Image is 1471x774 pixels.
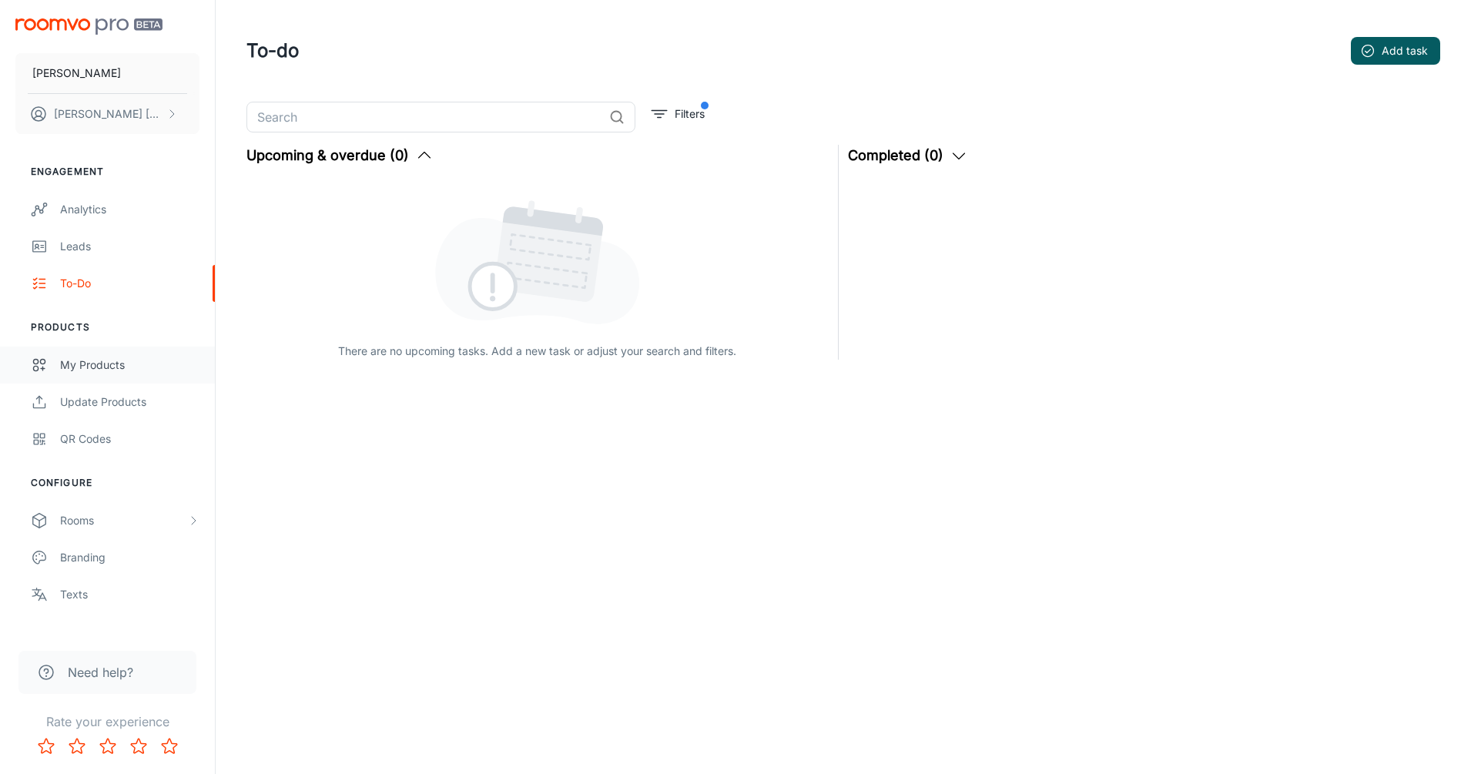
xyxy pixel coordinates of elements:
[675,106,705,122] p: Filters
[338,343,736,360] p: There are no upcoming tasks. Add a new task or adjust your search and filters.
[848,145,968,166] button: Completed (0)
[60,431,199,447] div: QR Codes
[435,197,640,324] img: upcoming_and_overdue_tasks_empty_state.svg
[15,53,199,93] button: [PERSON_NAME]
[60,394,199,410] div: Update Products
[15,94,199,134] button: [PERSON_NAME] [PERSON_NAME]
[60,201,199,218] div: Analytics
[54,106,163,122] p: [PERSON_NAME] [PERSON_NAME]
[246,145,434,166] button: Upcoming & overdue (0)
[246,102,603,132] input: Search
[32,65,121,82] p: [PERSON_NAME]
[1351,37,1440,65] button: Add task
[60,275,199,292] div: To-do
[648,102,709,126] button: filter
[60,238,199,255] div: Leads
[60,357,199,374] div: My Products
[246,37,299,65] h1: To-do
[15,18,163,35] img: Roomvo PRO Beta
